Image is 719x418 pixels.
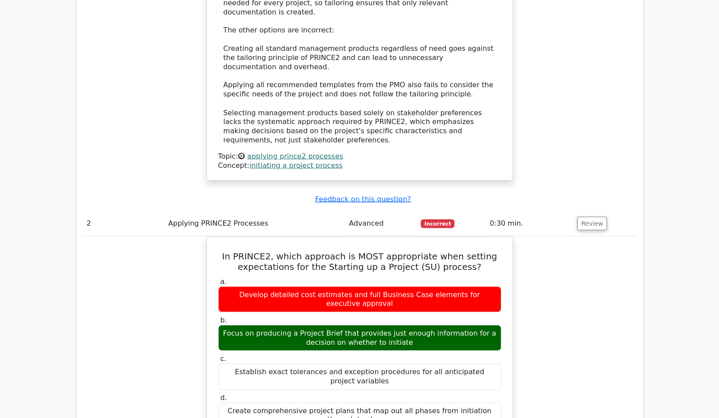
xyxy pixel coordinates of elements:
[218,363,501,390] div: Establish exact tolerances and exception procedures for all anticipated project variables
[220,354,227,362] span: c.
[486,211,574,236] td: 0:30 min.
[220,277,227,285] span: a.
[218,161,501,170] div: Concept:
[217,251,502,272] h5: In PRINCE2, which approach is MOST appropriate when setting expectations for the Starting up a Pr...
[165,211,345,236] td: Applying PRINCE2 Processes
[218,286,501,312] div: Develop detailed cost estimates and full Business Case elements for executive approval
[247,152,343,160] a: applying prince2 processes
[218,325,501,351] div: Focus on producing a Project Brief that provides just enough information for a decision on whethe...
[83,211,165,236] td: 2
[421,219,454,228] span: Incorrect
[315,195,411,203] a: Feedback on this question?
[577,216,607,230] button: Review
[218,152,501,161] div: Topic:
[345,211,417,236] td: Advanced
[220,315,227,324] span: b.
[249,161,343,169] a: initiating a project process
[220,393,227,401] span: d.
